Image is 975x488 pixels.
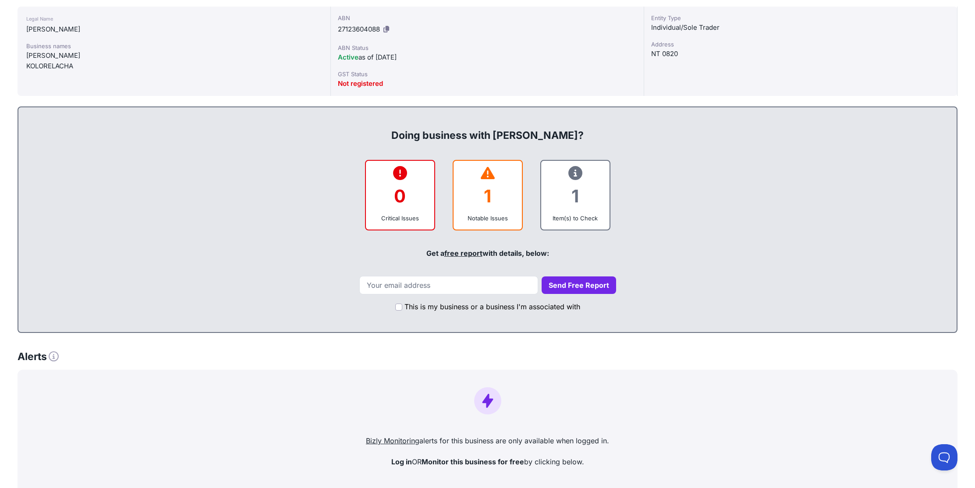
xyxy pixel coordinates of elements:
[426,249,549,258] span: Get a with details, below:
[651,40,950,49] div: Address
[651,14,950,22] div: Entity Type
[651,49,950,59] div: NT 0820
[18,350,59,363] h3: Alerts
[338,43,637,52] div: ABN Status
[25,456,950,467] p: OR by clicking below.
[26,61,322,71] div: KOLORELACHA
[931,444,957,470] iframe: Toggle Customer Support
[26,14,322,24] div: Legal Name
[444,249,482,258] a: free report
[461,214,515,223] div: Notable Issues
[26,42,322,50] div: Business names
[27,114,948,142] div: Doing business with [PERSON_NAME]?
[359,276,538,294] input: Your email address
[391,457,412,466] strong: Log in
[338,14,637,22] div: ABN
[338,25,380,33] span: 27123604088
[366,436,419,445] a: Bizly Monitoring
[373,178,427,214] div: 0
[26,50,322,61] div: [PERSON_NAME]
[542,276,616,294] button: Send Free Report
[338,79,383,88] span: Not registered
[25,435,950,446] p: alerts for this business are only available when logged in.
[548,178,603,214] div: 1
[651,22,950,33] div: Individual/Sole Trader
[373,214,427,223] div: Critical Issues
[338,52,637,63] div: as of [DATE]
[338,53,358,61] span: Active
[461,178,515,214] div: 1
[26,24,322,35] div: [PERSON_NAME]
[422,457,524,466] strong: Monitor this business for free
[404,301,580,312] label: This is my business or a business I'm associated with
[338,70,637,78] div: GST Status
[548,214,603,223] div: Item(s) to Check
